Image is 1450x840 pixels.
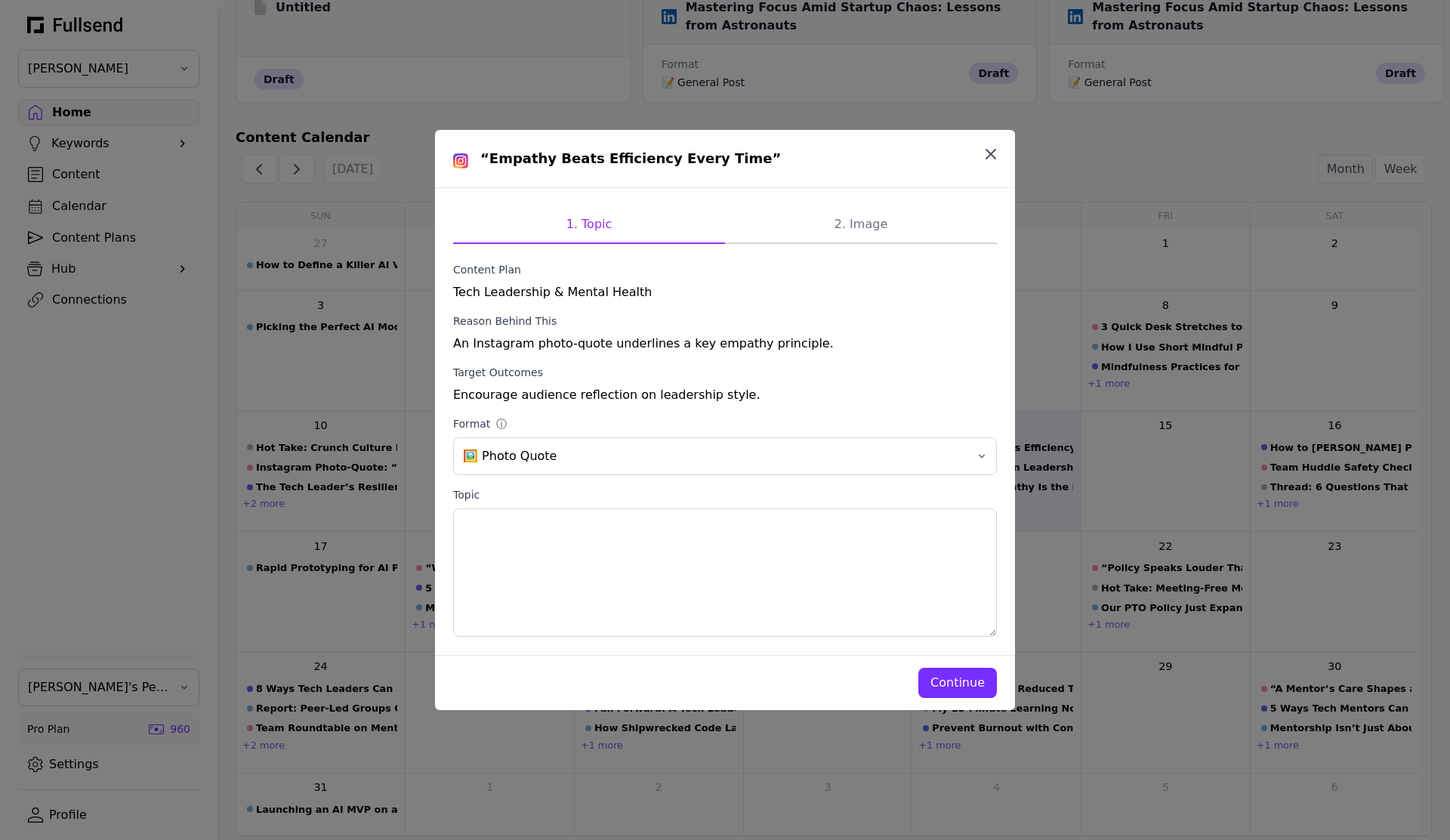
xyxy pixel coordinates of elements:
h1: “Empathy Beats Efficiency Every Time” [480,148,781,169]
label: Reason Behind This [453,313,997,329]
div: Tech Leadership & Mental Health [453,283,997,301]
button: 1. Topic [453,206,725,244]
label: Content Plan [453,262,997,277]
label: Target Outcomes [453,365,997,380]
button: 🖼️ Photo Quote [453,437,997,475]
span: 🖼️ Photo Quote [463,447,966,465]
div: Continue [930,674,985,692]
div: An Instagram photo-quote underlines a key empathy principle. [453,335,997,353]
label: Topic [453,487,997,502]
div: Encourage audience reflection on leadership style. [453,386,997,404]
label: Format [453,416,997,431]
div: ⓘ [496,416,510,431]
button: 2. Image [725,206,997,244]
button: Continue [918,668,997,698]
